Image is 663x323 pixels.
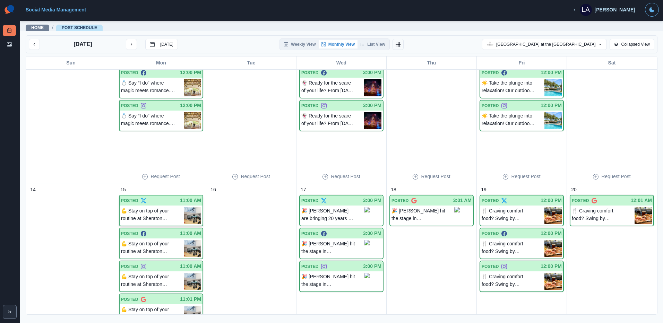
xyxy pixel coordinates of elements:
[544,273,562,290] img: ifmr8ubvhmvgwdctjsqc
[482,198,499,204] p: POSTED
[481,186,487,193] p: 19
[541,102,562,109] p: 12:00 PM
[29,39,40,50] button: previous month
[482,112,544,129] p: ☀️ Take the plunge into relaxation! Our outdoor heated pool is perfect year-round—whether you’re ...
[544,240,562,257] img: ifmr8ubvhmvgwdctjsqc
[364,240,370,255] img: vqgkflqx00y6ebelvsmn
[121,198,138,204] p: POSTED
[301,79,364,96] p: 👻 Ready for the scare of your life? From [DATE] to [DATE], [PERSON_NAME] [GEOGRAPHIC_DATA] takes ...
[26,56,116,69] div: Sun
[631,197,652,204] p: 12:01 AM
[363,263,381,270] p: 3:00 PM
[160,42,173,47] p: [DATE]
[544,207,562,224] img: ifmr8ubvhmvgwdctjsqc
[26,7,86,12] a: Social Media Management
[454,207,460,222] img: vqgkflqx00y6ebelvsmn
[121,296,138,303] p: POSTED
[150,173,180,180] p: Request Post
[301,240,364,255] p: 🎉 [PERSON_NAME] hit the stage in [GEOGRAPHIC_DATA]! Join the celebration of 20 years of music whe...
[184,306,201,323] img: prxk4ayvqntctig8aywt
[121,273,184,290] p: 💪 Stay on top of your routine at Sheraton Fitness! Open 24/7, our fully equipped gym has everythi...
[544,112,562,129] img: rb0fqqedfgtdvydggguw
[206,56,296,69] div: Tue
[184,273,201,290] img: prxk4ayvqntctig8aywt
[319,40,358,49] button: Monthly View
[126,39,137,50] button: next month
[487,41,493,48] img: 144710472240328
[26,24,103,31] nav: breadcrumb
[571,186,577,193] p: 20
[421,173,450,180] p: Request Post
[582,1,589,18] div: Liz Alvarez
[121,79,184,96] p: 💍 Say “I do” where magic meets romance. From lush garden ceremonies under our elegant white pergo...
[116,56,206,69] div: Mon
[241,173,270,180] p: Request Post
[567,56,657,69] div: Sat
[301,103,318,109] p: POSTED
[635,207,652,224] img: ifmr8ubvhmvgwdctjsqc
[482,263,499,270] p: POSTED
[482,207,544,224] p: 🍴 Craving comfort food? Swing by @SavorPizzaWine and treat yourself to flavors that hit the spot....
[358,40,388,49] button: List View
[184,79,201,96] img: n3mv6le7dzx6pmwfhqob
[301,198,318,204] p: POSTED
[482,230,499,237] p: POSTED
[387,56,477,69] div: Thu
[74,40,92,49] p: [DATE]
[3,39,16,50] a: Media Library
[301,273,364,288] p: 🎉 [PERSON_NAME] hit the stage in [GEOGRAPHIC_DATA]! Join the celebration of 20 years of music whe...
[145,39,178,50] button: go to today
[364,79,381,96] img: adoulvlqiiggxj2dqwhk
[121,306,184,323] p: 💪 Stay on top of your routine at Sheraton Fitness! Open 24/7, our fully equipped gym has everythi...
[301,70,318,76] p: POSTED
[572,207,635,224] p: 🍴 Craving comfort food? Swing by @savorpizzaandwine and treat yourself to flavors that hit the sp...
[482,70,499,76] p: POSTED
[180,230,201,237] p: 11:00 AM
[544,79,562,96] img: rb0fqqedfgtdvydggguw
[180,296,201,303] p: 11:01 PM
[301,186,306,193] p: 17
[363,102,381,109] p: 3:00 PM
[645,3,659,17] button: Toggle Mode
[541,197,562,204] p: 12:00 PM
[121,103,138,109] p: POSTED
[482,39,607,50] button: [GEOGRAPHIC_DATA] at the [GEOGRAPHIC_DATA]
[301,230,318,237] p: POSTED
[296,56,387,69] div: Wed
[180,197,201,204] p: 11:00 AM
[180,102,201,109] p: 12:00 PM
[482,240,544,257] p: 🍴 Craving comfort food? Swing by @savorstonehearthpizza and treat yourself to flavors that hit th...
[184,112,201,129] img: n3mv6le7dzx6pmwfhqob
[363,230,381,237] p: 3:00 PM
[453,197,472,204] p: 3:01 AM
[541,263,562,270] p: 12:00 PM
[541,230,562,237] p: 12:00 PM
[281,40,319,49] button: Weekly View
[3,305,17,319] button: Expand
[364,207,370,222] img: vqgkflqx00y6ebelvsmn
[610,39,654,50] button: Collapsed View
[482,273,544,290] p: 🍴 Craving comfort food? Swing by @savorpizzaandwine and treat yourself to flavors that hit the sp...
[601,173,630,180] p: Request Post
[364,273,370,288] img: vqgkflqx00y6ebelvsmn
[184,207,201,224] img: prxk4ayvqntctig8aywt
[572,198,589,204] p: POSTED
[121,70,138,76] p: POSTED
[180,263,201,270] p: 11:00 AM
[482,79,544,96] p: ☀️ Take the plunge into relaxation! Our outdoor heated pool is perfect year-round—whether you’re ...
[121,230,138,237] p: POSTED
[301,112,364,129] p: 👻 Ready for the scare of your life? From [DATE] to [DATE], [PERSON_NAME] [GEOGRAPHIC_DATA] takes ...
[477,56,567,69] div: Fri
[541,69,562,76] p: 12:00 PM
[121,112,184,129] p: 💍 Say “I do” where magic meets romance. From lush garden ceremonies under our elegant white pergo...
[567,3,641,17] button: [PERSON_NAME]
[364,112,381,129] img: adoulvlqiiggxj2dqwhk
[121,263,138,270] p: POSTED
[120,186,126,193] p: 15
[391,198,408,204] p: POSTED
[121,207,184,224] p: 💪 Stay on top of your routine at Sheraton Fitness! Open 24/7, our gym has everything you need—fro...
[31,25,44,30] a: Home
[331,173,360,180] p: Request Post
[391,207,454,222] p: 🎉 [PERSON_NAME] hit the stage in [GEOGRAPHIC_DATA]! Join the celebration of 20 years of music whe...
[595,7,635,13] div: [PERSON_NAME]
